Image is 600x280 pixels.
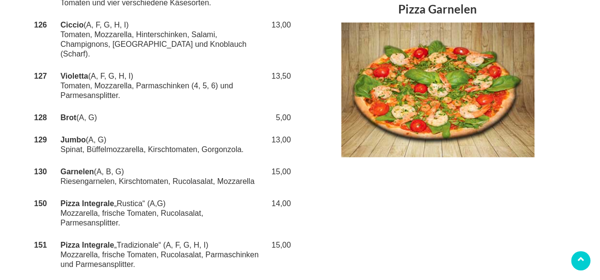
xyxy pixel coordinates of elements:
[58,161,266,193] td: (A, B, G) Riesengarnelen, Kirschtomaten, Rucolasalat, Mozzarella
[34,136,47,144] strong: 129
[60,136,85,144] strong: Jumbo
[34,21,47,29] strong: 126
[266,14,293,65] td: 13,00
[58,107,266,129] td: (A, G)
[58,234,266,276] td: „Tradizionale“ (A, F, G, H, I) Mozzarella, frische Tomaten, Rucolasalat, Parmaschinken und Parmes...
[266,65,293,107] td: 13,50
[60,113,76,122] strong: Brot
[60,168,94,176] strong: Garnelen
[34,113,47,122] strong: 128
[266,107,293,129] td: 5,00
[34,168,47,176] strong: 130
[34,199,47,208] strong: 150
[58,129,266,161] td: (A, G) Spinat, Büffelmozzarella, Kirschtomaten, Gorgonzola.
[58,193,266,234] td: „Rustica“ (A,G) Mozzarella, frische Tomaten, Rucolasalat, Parmesansplitter.
[34,72,47,80] strong: 127
[266,234,293,276] td: 15,00
[60,21,84,29] strong: Ciccio
[266,129,293,161] td: 13,00
[266,161,293,193] td: 15,00
[58,14,266,65] td: (A, F, G, H, I) Tomaten, Mozzarella, Hinterschinken, Salami, Champignons, [GEOGRAPHIC_DATA] und K...
[60,72,88,80] strong: Violetta
[266,193,293,234] td: 14,00
[341,23,534,157] img: Speisekarte - Pizza Garnelen
[60,241,114,249] strong: Pizza Integrale
[60,199,114,208] strong: Pizza Integrale
[34,241,47,249] strong: 151
[58,65,266,107] td: (A, F, G, H, I) Tomaten, Mozzarella, Parmaschinken (4, 5, 6) und Parmesansplitter.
